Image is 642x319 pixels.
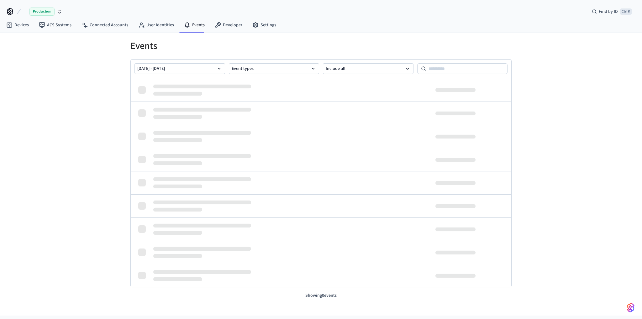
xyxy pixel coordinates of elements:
[134,63,225,74] button: [DATE] - [DATE]
[1,19,34,31] a: Devices
[76,19,133,31] a: Connected Accounts
[130,40,512,52] h1: Events
[179,19,210,31] a: Events
[323,63,413,74] button: Include all
[29,8,55,16] span: Production
[247,19,281,31] a: Settings
[599,8,618,15] span: Find by ID
[34,19,76,31] a: ACS Systems
[229,63,319,74] button: Event types
[130,292,512,299] p: Showing 0 events
[627,303,634,313] img: SeamLogoGradient.69752ec5.svg
[587,6,637,17] div: Find by IDCtrl K
[133,19,179,31] a: User Identities
[210,19,247,31] a: Developer
[620,8,632,15] span: Ctrl K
